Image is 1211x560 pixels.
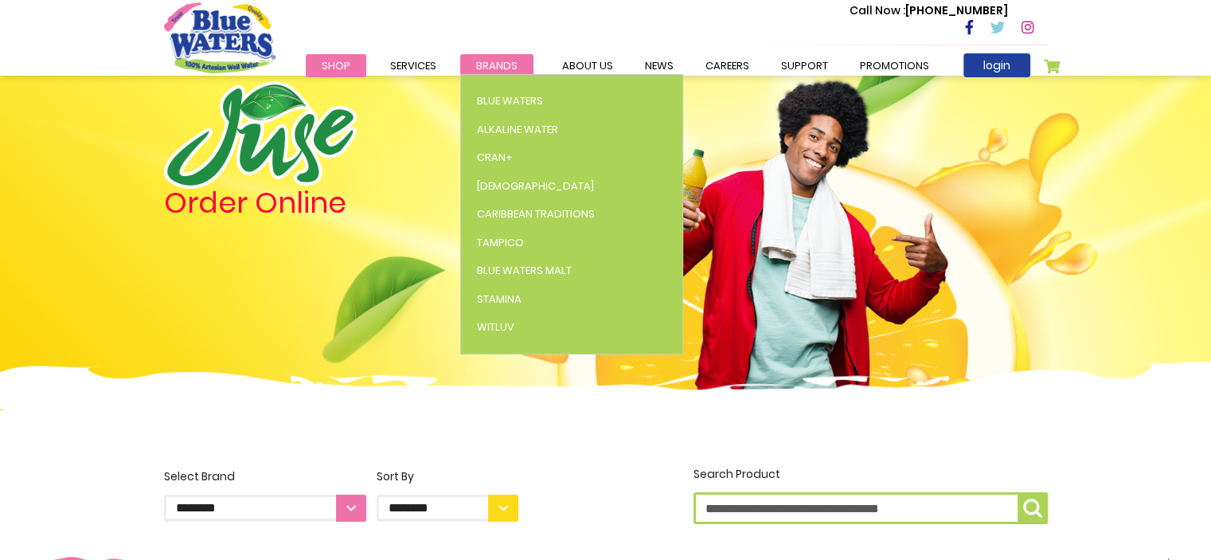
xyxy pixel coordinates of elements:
[476,58,518,73] span: Brands
[546,54,629,77] a: about us
[477,206,595,221] span: Caribbean Traditions
[164,468,366,522] label: Select Brand
[377,495,518,522] select: Sort By
[844,54,945,77] a: Promotions
[629,54,689,77] a: News
[164,189,518,217] h4: Order Online
[689,54,765,77] a: careers
[477,93,543,108] span: Blue Waters
[639,52,950,393] img: man.png
[693,466,1048,524] label: Search Product
[1018,492,1048,524] button: Search Product
[477,122,558,137] span: Alkaline Water
[477,178,594,194] span: [DEMOGRAPHIC_DATA]
[850,2,1008,19] p: [PHONE_NUMBER]
[477,319,514,335] span: WitLuv
[164,2,275,72] a: store logo
[477,292,522,307] span: Stamina
[693,492,1048,524] input: Search Product
[477,235,524,250] span: Tampico
[477,150,513,165] span: Cran+
[390,58,436,73] span: Services
[1023,499,1042,518] img: search-icon.png
[765,54,844,77] a: support
[850,2,905,18] span: Call Now :
[164,495,366,522] select: Select Brand
[322,58,350,73] span: Shop
[377,468,518,485] div: Sort By
[164,81,357,189] img: logo
[477,263,572,278] span: Blue Waters Malt
[963,53,1030,77] a: login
